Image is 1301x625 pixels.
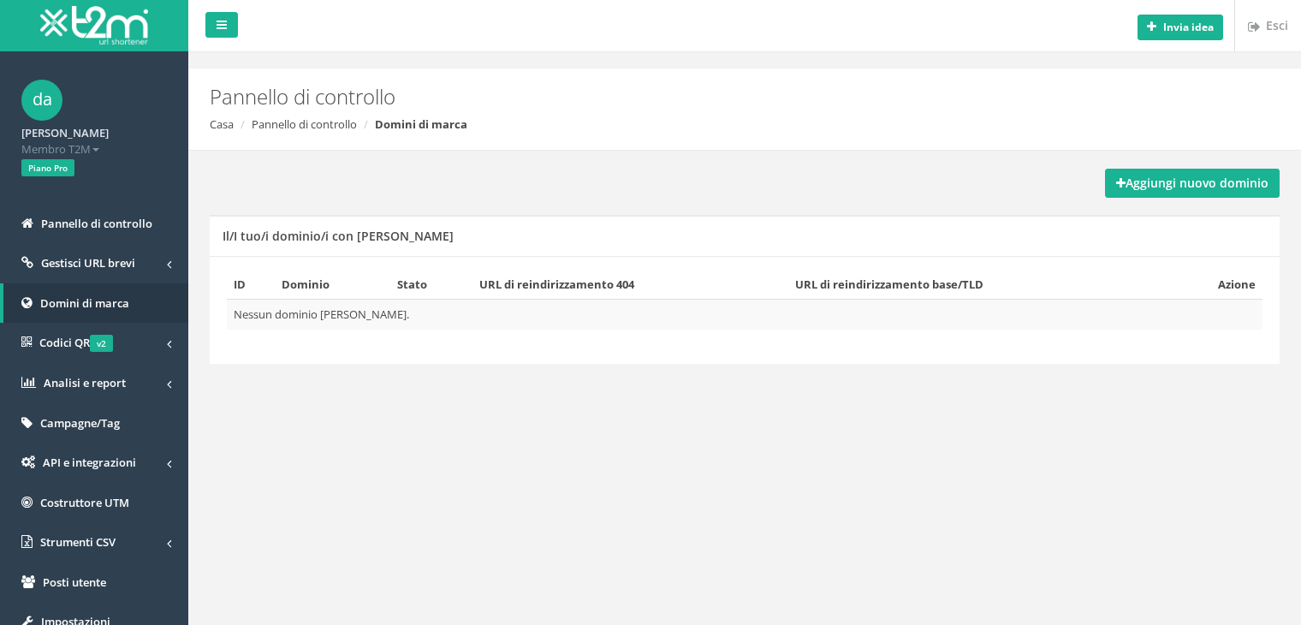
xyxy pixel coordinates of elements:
font: Membro T2M [21,141,91,157]
button: Invia idea [1138,15,1223,40]
font: Codici QR [39,335,90,350]
font: Domini di marca [375,116,467,132]
font: ID [234,277,246,292]
font: Esci [1266,17,1288,33]
font: Posti utente [43,574,106,590]
font: Aggiungi nuovo dominio [1126,175,1268,191]
font: Pannello di controllo [41,216,152,231]
font: [PERSON_NAME] [21,125,109,140]
font: Piano Pro [28,162,68,174]
font: API e integrazioni [43,455,136,470]
font: da [33,87,52,110]
font: URL di reindirizzamento 404 [479,277,634,292]
font: Campagne/Tag [40,415,120,431]
font: Domini di marca [40,295,129,311]
img: T2M [40,6,148,45]
font: Il/I tuo/i dominio/i con [PERSON_NAME] [223,228,454,244]
font: Analisi e report [44,375,126,390]
font: Gestisci URL brevi [41,255,135,271]
font: Costruttore UTM [40,495,129,510]
font: URL di reindirizzamento base/TLD [795,277,983,292]
a: Casa [210,116,234,132]
font: Invia idea [1163,20,1214,34]
font: Dominio [282,277,330,292]
font: Nessun dominio [PERSON_NAME]. [234,307,409,322]
font: v2 [97,337,106,349]
a: Pannello di controllo [252,116,357,132]
a: [PERSON_NAME] Membro T2M [21,121,167,157]
font: Strumenti CSV [40,534,116,550]
font: Azione [1218,277,1256,292]
font: Pannello di controllo [210,82,395,110]
font: Stato [397,277,427,292]
a: Aggiungi nuovo dominio [1105,169,1280,198]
